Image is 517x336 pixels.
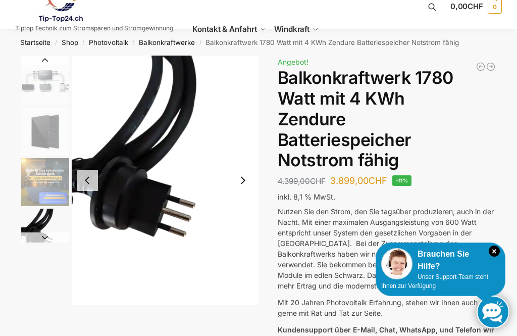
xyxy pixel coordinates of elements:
li: 6 / 11 [72,56,258,305]
img: Zendure Batteriespeicher-wie anschliessen [21,57,69,105]
span: / [78,39,89,47]
button: Next slide [232,170,253,191]
i: Schließen [489,246,500,257]
button: Previous slide [21,55,69,65]
img: Zendure ACE1500 [258,56,445,243]
a: Photovoltaik [89,38,128,46]
img: Maysun [21,108,69,156]
li: 6 / 11 [19,207,69,258]
a: Balkonkraftwerke [139,38,195,46]
a: Shop [62,38,78,46]
p: Nutzen Sie den Strom, den Sie tagsüber produzieren, auch in der Nacht. Mit einer maximalen Ausgan... [278,206,496,291]
span: CHF [369,175,387,186]
span: Angebot! [278,58,308,66]
a: Balkonkraftwerk 900/600 Watt bificial Glas/Glas [486,62,496,72]
bdi: 3.899,00 [330,175,387,186]
a: Startseite [20,38,50,46]
button: Next slide [21,232,69,243]
li: 4 / 11 [19,106,69,157]
a: Kontakt & Anfahrt [188,7,270,52]
span: / [128,39,139,47]
span: CHF [310,176,326,186]
span: Windkraft [274,24,309,34]
li: 3 / 11 [19,56,69,106]
span: -11% [392,175,412,186]
img: Anschlusskabel-3meter_schweizer-stecker [72,56,258,305]
p: Mit 20 Jahren Photovoltaik Erfahrung, stehen wir Ihnen auch gerne mit Rat und Tat zur Seite. [278,297,496,318]
li: 7 / 11 [258,56,445,243]
img: Customer service [381,248,412,279]
bdi: 4.399,00 [278,176,326,186]
img: Anschlusskabel-3meter_schweizer-stecker [21,209,69,257]
img: solakon-balkonkraftwerk-890-800w-2-x-445wp-module-growatt-neo-800m-x-growatt-noah-2000-schuko-kab... [21,158,69,206]
h1: Balkonkraftwerk 1780 Watt mit 4 KWh Zendure Batteriespeicher Notstrom fähig [278,68,496,171]
div: Brauchen Sie Hilfe? [381,248,500,272]
a: Flexible Solarpanels (2×120 W) & SolarLaderegler [476,62,486,72]
span: Unser Support-Team steht Ihnen zur Verfügung [381,273,488,290]
span: inkl. 8,1 % MwSt. [278,193,335,201]
button: Previous slide [77,170,98,191]
a: Windkraft [270,7,323,52]
span: 0,00 [450,2,483,11]
span: / [50,39,61,47]
span: Kontakt & Anfahrt [192,24,256,34]
p: Tiptop Technik zum Stromsparen und Stromgewinnung [15,25,173,31]
span: CHF [468,2,483,11]
li: 5 / 11 [19,157,69,207]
